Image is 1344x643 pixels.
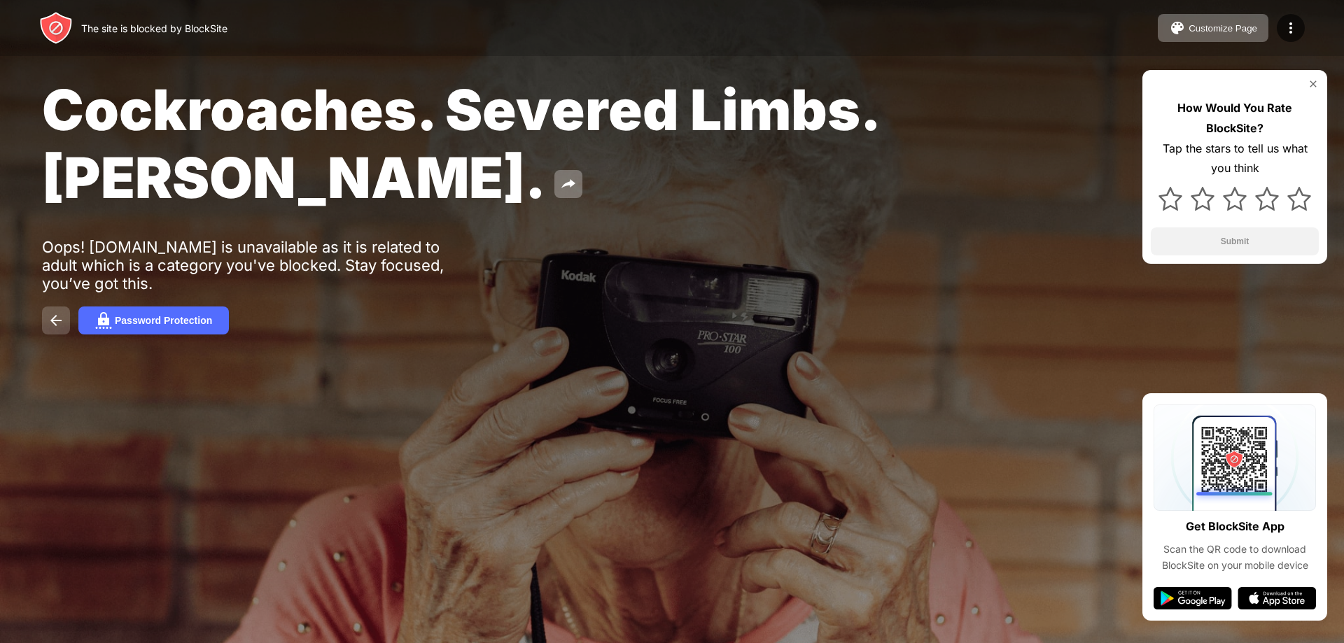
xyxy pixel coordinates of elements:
button: Submit [1151,227,1319,255]
img: back.svg [48,312,64,329]
div: Get BlockSite App [1186,516,1284,537]
img: qrcode.svg [1154,404,1316,511]
img: star.svg [1191,187,1214,211]
img: star.svg [1255,187,1279,211]
img: menu-icon.svg [1282,20,1299,36]
div: How Would You Rate BlockSite? [1151,98,1319,139]
img: star.svg [1158,187,1182,211]
img: pallet.svg [1169,20,1186,36]
img: header-logo.svg [39,11,73,45]
button: Password Protection [78,306,229,334]
div: Scan the QR code to download BlockSite on your mobile device [1154,542,1316,573]
div: The site is blocked by BlockSite [81,22,227,34]
div: Tap the stars to tell us what you think [1151,139,1319,179]
img: google-play.svg [1154,587,1232,609]
div: Password Protection [115,315,212,326]
button: Customize Page [1158,14,1268,42]
div: Customize Page [1189,23,1257,34]
img: star.svg [1287,187,1311,211]
span: Cockroaches. Severed Limbs. [PERSON_NAME]. [42,76,878,211]
img: rate-us-close.svg [1308,78,1319,90]
img: star.svg [1223,187,1247,211]
img: app-store.svg [1238,587,1316,609]
img: share.svg [560,176,577,192]
div: Oops! [DOMAIN_NAME] is unavailable as it is related to adult which is a category you've blocked. ... [42,238,475,292]
img: password.svg [95,312,112,329]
